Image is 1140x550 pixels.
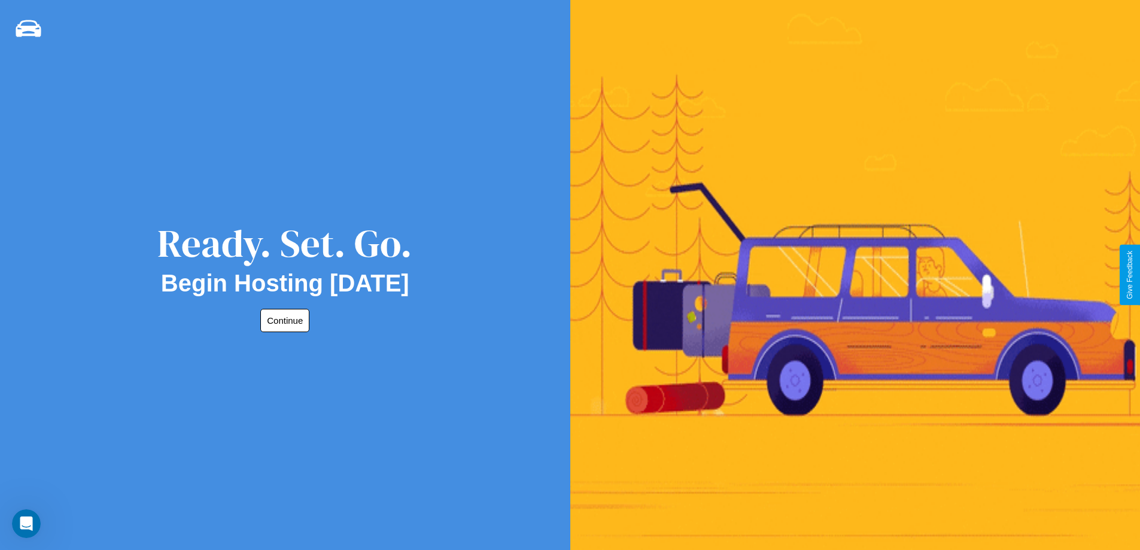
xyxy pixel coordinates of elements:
button: Continue [260,309,309,332]
h2: Begin Hosting [DATE] [161,270,409,297]
div: Give Feedback [1126,251,1134,299]
iframe: Intercom live chat [12,509,41,538]
div: Ready. Set. Go. [157,217,412,270]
